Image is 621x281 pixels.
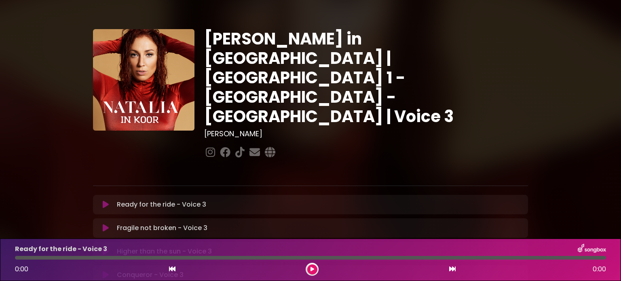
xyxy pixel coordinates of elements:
span: 0:00 [593,264,606,274]
p: Fragile not broken - Voice 3 [117,223,207,233]
h1: [PERSON_NAME] in [GEOGRAPHIC_DATA] | [GEOGRAPHIC_DATA] 1 - [GEOGRAPHIC_DATA] - [GEOGRAPHIC_DATA] ... [204,29,528,126]
p: Ready for the ride - Voice 3 [15,244,107,254]
h3: [PERSON_NAME] [204,129,528,138]
p: Ready for the ride - Voice 3 [117,200,206,209]
img: YTVS25JmS9CLUqXqkEhs [93,29,194,131]
span: 0:00 [15,264,28,274]
img: songbox-logo-white.png [578,244,606,254]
